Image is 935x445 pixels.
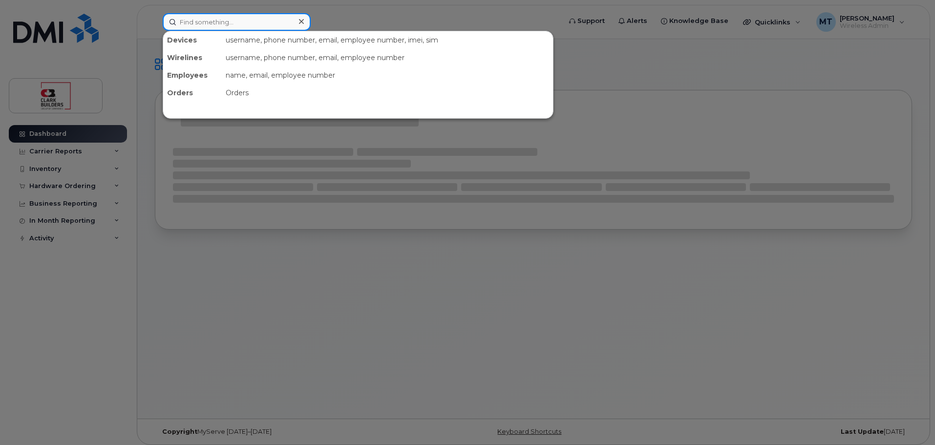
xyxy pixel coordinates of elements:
div: username, phone number, email, employee number [222,49,553,66]
div: name, email, employee number [222,66,553,84]
div: Orders [222,84,553,102]
div: Devices [163,31,222,49]
div: Orders [163,84,222,102]
div: username, phone number, email, employee number, imei, sim [222,31,553,49]
div: Wirelines [163,49,222,66]
div: Employees [163,66,222,84]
